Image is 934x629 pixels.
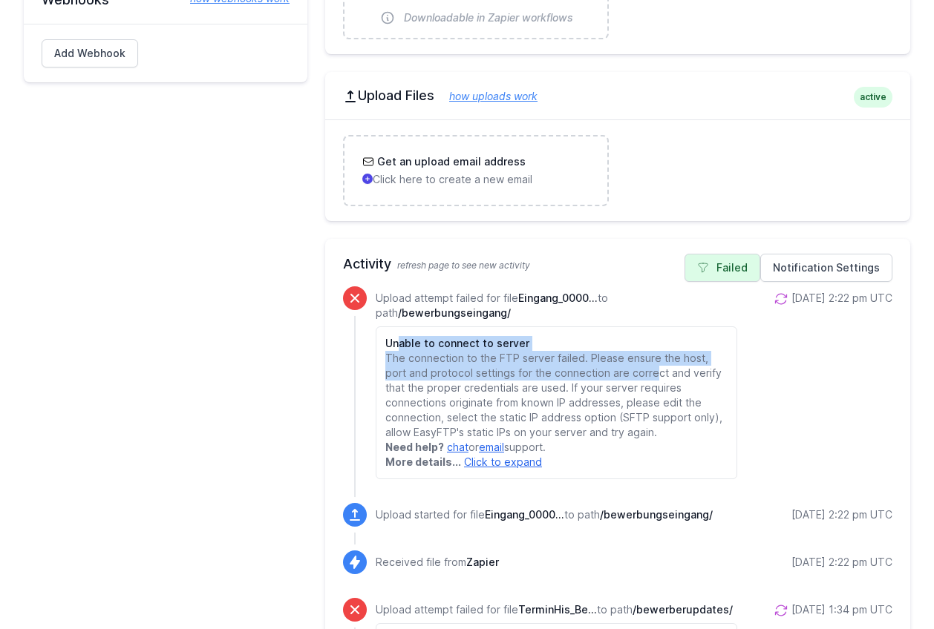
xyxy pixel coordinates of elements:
p: Upload started for file to path [376,507,713,522]
p: Received file from [376,555,499,570]
a: Add Webhook [42,39,138,67]
a: Failed [685,254,760,282]
h6: Unable to connect to server [385,336,728,351]
iframe: Drift Widget Chat Controller [860,555,916,611]
h3: Get an upload email address [374,154,526,169]
div: [DATE] 2:22 pm UTC [791,507,892,522]
h2: Activity [343,254,892,274]
a: chat [447,441,468,453]
a: Get an upload email address Click here to create a new email [344,136,607,205]
p: Upload attempt failed for file to path [376,602,737,617]
span: TerminHis_Bewerbertagscheckout_326135_0901250334PM.txt [518,603,597,616]
span: active [854,87,892,108]
p: or support. [385,440,728,455]
h2: Upload Files [343,87,892,105]
strong: More details... [385,455,461,468]
a: Notification Settings [760,254,892,282]
p: Upload attempt failed for file to path [376,291,737,320]
p: The connection to the FTP server failed. Please ensure the host, port and protocol settings for t... [385,351,728,440]
span: /bewerbungseingang/ [600,508,713,521]
a: how uploads work [434,90,538,102]
span: Downloadable in Zapier workflows [404,10,573,25]
div: [DATE] 2:22 pm UTC [791,291,892,306]
span: refresh page to see new activity [397,260,530,271]
p: Click here to create a new email [362,172,590,187]
div: [DATE] 1:34 pm UTC [791,602,892,617]
div: [DATE] 2:22 pm UTC [791,555,892,570]
a: Click to expand [464,455,542,468]
span: Eingang_0000_Folge_Zap_2022_IG44463NL29_0901250422PM.txt [485,508,564,521]
span: Eingang_0000_Folge_Zap_2022_IG44463NL29_0901250422PM.txt [518,292,598,304]
span: Zapier [466,556,499,568]
span: /bewerberupdates/ [633,603,733,616]
span: /bewerbungseingang/ [398,306,511,319]
strong: Need help? [385,441,444,453]
a: email [479,441,504,453]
